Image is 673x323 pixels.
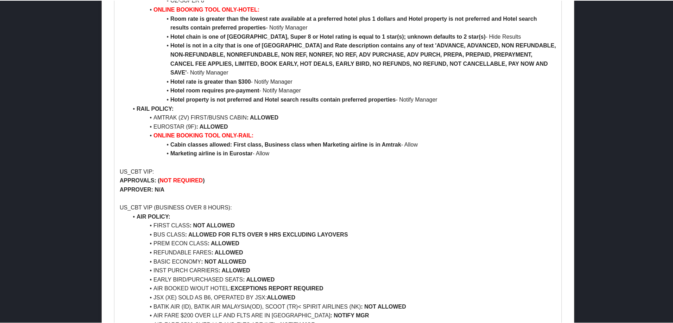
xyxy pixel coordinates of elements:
[128,32,556,41] li: - Hide Results
[170,15,539,30] strong: Room rate is greater than the lowest rate available at a preferred hotel plus 1 dollars and Hotel...
[170,150,253,156] strong: Marketing airline is in Eurostar
[203,177,205,183] strong: )
[153,6,259,12] strong: ONLINE BOOKING TOOL ONLY-HOTEL:
[128,230,556,239] li: BUS CLASS
[128,220,556,230] li: FIRST CLASS
[160,177,203,183] strong: NOT REQUIRED
[128,122,556,131] li: EUROSTAR (9F)
[128,274,556,284] li: EARLY BIRD/PURCHASED SEATS
[128,265,556,274] li: INST PURCH CARRIERS
[120,167,556,176] p: US_CBT VIP:
[128,95,556,104] li: - Notify Manager
[170,78,251,84] strong: Hotel rate is greater than $300
[128,283,556,292] li: AIR BOOKED W/OUT HOTEL:
[128,310,556,319] li: AIR FARE $200 OVER LLF AND FLTS ARE IN [GEOGRAPHIC_DATA]
[170,141,401,147] strong: Cabin classes allowed: First class, Business class when Marketing airline is in Amtrak
[128,257,556,266] li: BASIC ECONOMY
[211,249,243,255] strong: : ALLOWED
[170,87,259,93] strong: Hotel room requires pre-payment
[128,238,556,247] li: PREM ECON CLASS
[247,114,278,120] strong: : ALLOWED
[128,14,556,32] li: - Notify Manager
[190,222,235,228] strong: : NOT ALLOWED
[128,302,556,311] li: BATIK AIR (ID), BATIK AIR MALAYSIA(OD), SCOOT (TR)< SPIRIT AIRLINES (NK)
[219,267,250,273] strong: : ALLOWED
[208,240,239,246] strong: : ALLOWED
[201,258,246,264] strong: : NOT ALLOWED
[170,33,486,39] strong: Hotel chain is one of [GEOGRAPHIC_DATA], Super 8 or Hotel rating is equal to 1 star(s); unknown d...
[330,312,369,318] strong: : NOTIFY MGR
[128,85,556,95] li: - Notify Manager
[128,292,556,302] li: JSX (XE) SOLD AS B6, OPERATED BY JSX:
[128,140,556,149] li: - Allow
[170,42,558,75] strong: Hotel is not in a city that is one of [GEOGRAPHIC_DATA] and Rate description contains any of text...
[137,213,170,219] strong: AIR POLICY:
[120,202,556,212] p: US_CBT VIP (BUSINESS OVER 8 HOURS):
[185,231,348,237] strong: : ALLOWED FOR FLTS OVER 9 HRS EXCLUDING LAYOVERS
[243,276,275,282] strong: : ALLOWED
[128,77,556,86] li: - Notify Manager
[128,40,556,76] li: - Notify Manager
[128,148,556,157] li: - Allow
[170,96,396,102] strong: Hotel property is not preferred and Hotel search results contain preferred properties
[128,247,556,257] li: REFUNDABLE FARES
[120,186,164,192] strong: APPROVER: N/A
[158,177,159,183] strong: (
[120,177,156,183] strong: APPROVALS:
[137,105,174,111] strong: RAIL POLICY:
[196,123,228,129] strong: : ALLOWED
[128,112,556,122] li: AMTRAK (2V) FIRST/BUSNS CABIN
[361,303,406,309] strong: : NOT ALLOWED
[231,285,323,291] strong: EXCEPTIONS REPORT REQUIRED
[267,294,295,300] strong: ALLOWED
[153,132,253,138] strong: ONLINE BOOKING TOOL ONLY-RAIL:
